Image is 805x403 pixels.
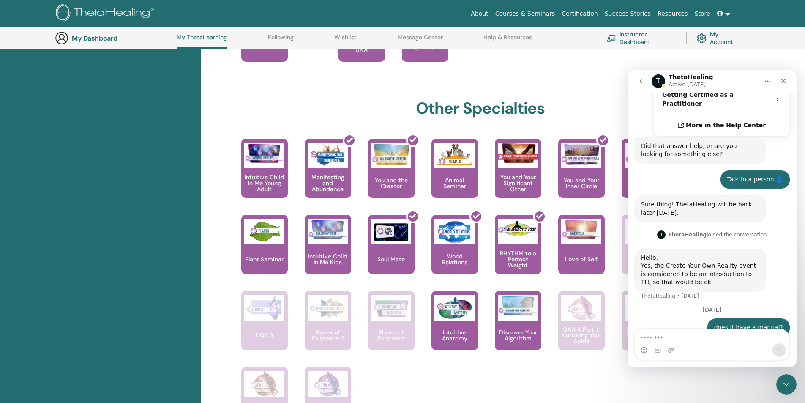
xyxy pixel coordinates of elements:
[561,219,601,240] img: Love of Self
[562,256,601,262] p: Love of Self
[308,295,348,321] img: Planes of Existence 2
[606,35,616,42] img: chalkboard-teacher.svg
[371,143,411,166] img: You and the Creator
[561,143,601,166] img: You and Your Inner Circle
[622,291,668,367] a: DNA 4 Part 2: Frequency of Manifesting DNA 4 Part 2: Frequency of Manifesting
[308,219,348,240] img: Intuitive Child In Me Kids
[334,34,357,47] a: Wishlist
[498,143,538,164] img: You and Your Significant Other
[371,219,411,244] img: Soul Mate
[495,139,541,215] a: You and Your Significant Other You and Your Significant Other
[558,215,605,291] a: Love of Self Love of Self
[244,371,284,397] img: DNA 4 Part 3
[241,215,288,291] a: Plant Seminar Plant Seminar
[625,143,665,166] img: You and the Earth
[625,295,665,321] img: DNA 4 Part 2: Frequency of Manifesting
[467,6,491,22] a: About
[268,34,294,47] a: Following
[558,326,605,344] p: DNA 4 Part 1: Nurturing Your Spirit
[434,219,475,244] img: World Relations
[622,139,668,215] a: You and the Earth You and the Earth
[55,31,68,45] img: generic-user-icon.jpg
[72,34,156,42] h3: My Dashboard
[305,253,351,265] p: Intuitive Child In Me Kids
[606,29,676,47] a: Instructor Dashboard
[242,256,287,262] p: Plant Seminar
[622,177,668,189] p: You and the Earth
[308,371,348,397] img: DNA 4 Part 4
[244,143,284,164] img: Intuitive Child In Me Young Adult
[431,253,478,265] p: World Relations
[305,215,351,291] a: Intuitive Child In Me Kids Intuitive Child In Me Kids
[241,174,288,192] p: Intuitive Child In Me Young Adult
[244,295,284,321] img: DNA 3
[776,374,797,395] iframe: Intercom live chat
[622,253,668,265] p: Disease and Disorder
[305,139,351,215] a: Manifesting and Abundance Manifesting and Abundance
[492,6,559,22] a: Courses & Seminars
[431,291,478,367] a: Intuitive Anatomy Intuitive Anatomy
[495,329,541,341] p: Discover Your Algorithm
[558,6,601,22] a: Certification
[244,219,284,244] img: Plant Seminar
[691,6,714,22] a: Store
[431,215,478,291] a: World Relations World Relations
[241,291,288,367] a: DNA 3 DNA 3
[368,177,415,189] p: You and the Creator
[558,139,605,215] a: You and Your Inner Circle You and Your Inner Circle
[371,295,411,321] img: Planes of Existence
[495,250,541,268] p: RHYTHM to a Perfect Weight
[498,219,538,239] img: RHYTHM to a Perfect Weight
[368,215,415,291] a: Soul Mate Soul Mate
[654,6,691,22] a: Resources
[601,6,654,22] a: Success Stories
[697,29,742,47] a: My Account
[368,291,415,367] a: Planes of Existence Planes of Existence
[434,295,475,321] img: Intuitive Anatomy
[622,215,668,291] a: Disease and Disorder Disease and Disorder
[622,326,668,344] p: DNA 4 Part 2: Frequency of Manifesting
[305,174,351,192] p: Manifesting and Abundance
[558,177,605,189] p: You and Your Inner Circle
[628,70,797,367] iframe: Intercom live chat
[495,291,541,367] a: Discover Your Algorithm Discover Your Algorithm
[483,34,532,47] a: Help & Resources
[495,174,541,192] p: You and Your Significant Other
[305,329,351,341] p: Planes of Existence 2
[305,291,351,367] a: Planes of Existence 2 Planes of Existence 2
[252,332,276,338] p: DNA 3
